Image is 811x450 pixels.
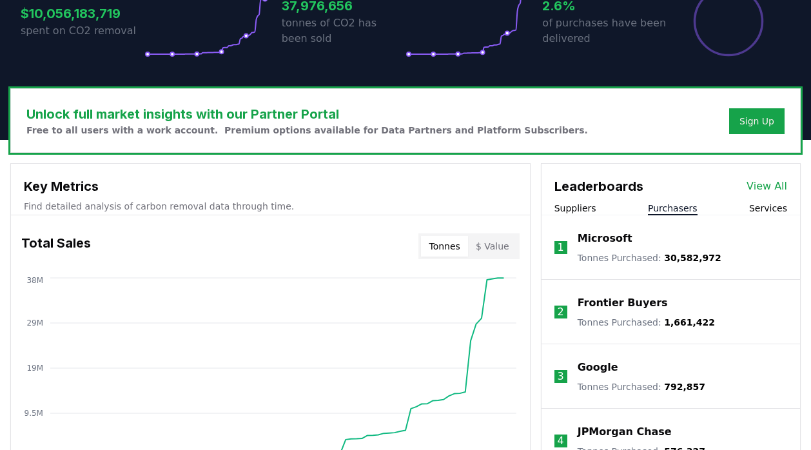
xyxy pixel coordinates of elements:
h3: Unlock full market insights with our Partner Portal [26,104,588,124]
a: Google [578,360,618,375]
p: 4 [558,433,564,449]
a: View All [747,179,787,194]
p: of purchases have been delivered [542,15,666,46]
p: Tonnes Purchased : [578,316,715,329]
p: Find detailed analysis of carbon removal data through time. [24,200,517,213]
a: Frontier Buyers [578,295,668,311]
tspan: 19M [26,364,43,373]
h3: Leaderboards [554,177,643,196]
p: Free to all users with a work account. Premium options available for Data Partners and Platform S... [26,124,588,137]
a: Sign Up [739,115,774,128]
h3: $10,056,183,719 [21,4,144,23]
p: tonnes of CO2 has been sold [282,15,405,46]
h3: Key Metrics [24,177,517,196]
p: Tonnes Purchased : [578,380,705,393]
button: Purchasers [648,202,698,215]
tspan: 9.5M [24,409,43,418]
button: Suppliers [554,202,596,215]
p: Tonnes Purchased : [578,251,721,264]
button: $ Value [468,236,517,257]
a: Microsoft [578,231,632,246]
a: JPMorgan Chase [578,424,672,440]
p: 1 [558,240,564,255]
span: 1,661,422 [664,317,715,328]
span: 792,857 [664,382,705,392]
span: 30,582,972 [664,253,721,263]
h3: Total Sales [21,233,91,259]
button: Services [749,202,787,215]
button: Tonnes [421,236,467,257]
p: spent on CO2 removal [21,23,144,39]
button: Sign Up [729,108,785,134]
tspan: 38M [26,276,43,285]
p: 2 [558,304,564,320]
p: 3 [558,369,564,384]
tspan: 29M [26,318,43,328]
